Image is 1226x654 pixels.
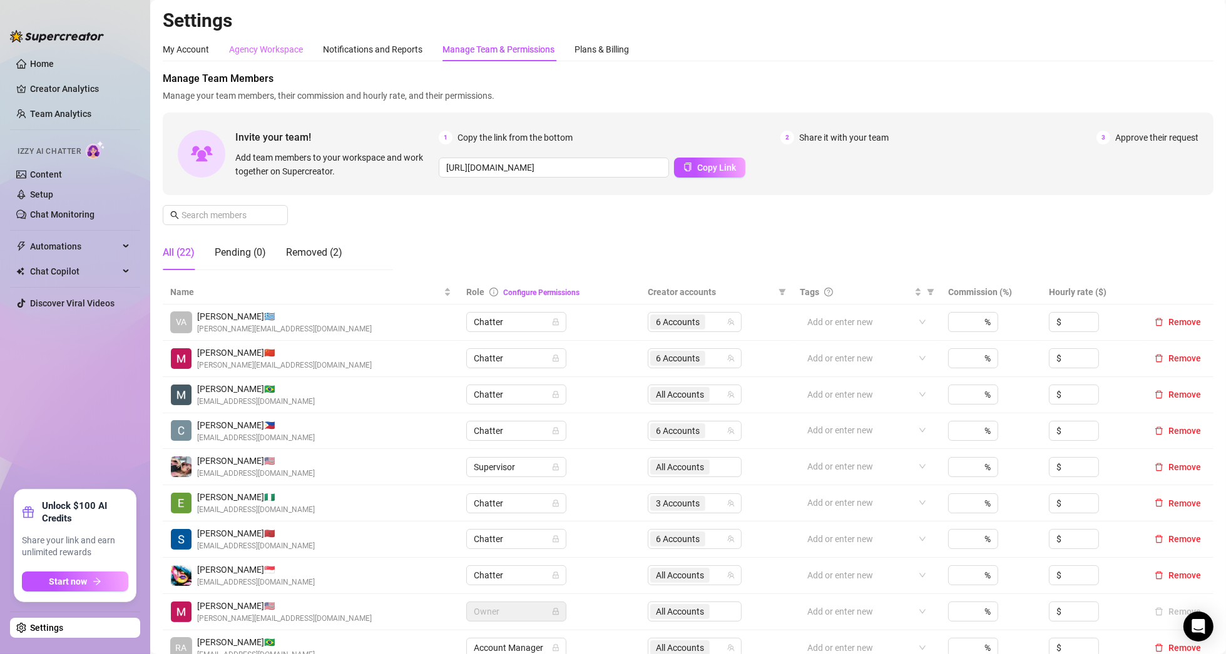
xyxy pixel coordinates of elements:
[16,267,24,276] img: Chat Copilot
[439,131,452,144] span: 1
[197,323,372,335] span: [PERSON_NAME][EMAIL_ADDRESS][DOMAIN_NAME]
[1155,571,1163,580] span: delete
[1041,280,1142,304] th: Hourly rate ($)
[30,59,54,69] a: Home
[1168,570,1201,580] span: Remove
[727,391,735,398] span: team
[489,288,498,296] span: info-circle
[1155,426,1163,435] span: delete
[197,468,315,480] span: [EMAIL_ADDRESS][DOMAIN_NAME]
[457,131,573,144] span: Copy the link from the bottom
[176,315,186,329] span: VA
[1115,131,1198,144] span: Approve their request
[22,506,34,518] span: gift
[197,563,315,576] span: [PERSON_NAME] 🇸🇬
[466,287,484,297] span: Role
[323,43,422,56] div: Notifications and Reports
[30,209,95,219] a: Chat Monitoring
[171,493,192,513] img: Ezeh Ann
[727,355,735,362] span: team
[552,535,559,543] span: lock
[650,568,710,583] span: All Accounts
[229,43,303,56] div: Agency Workspace
[924,283,937,301] span: filter
[163,89,1213,103] span: Manage your team members, their commission and hourly rate, and their permissions.
[18,146,81,158] span: Izzy AI Chatter
[93,577,101,586] span: arrow-right
[163,43,209,56] div: My Account
[197,382,315,396] span: [PERSON_NAME] 🇧🇷
[170,211,179,219] span: search
[16,241,26,251] span: thunderbolt
[656,424,700,438] span: 6 Accounts
[197,432,315,444] span: [EMAIL_ADDRESS][DOMAIN_NAME]
[42,500,128,525] strong: Unlock $100 AI Credits
[474,494,559,513] span: Chatter
[1150,351,1206,366] button: Remove
[780,131,794,144] span: 2
[575,43,629,56] div: Plans & Billing
[552,500,559,507] span: lock
[171,601,192,622] img: Michael Roussin
[1168,534,1201,544] span: Remove
[650,496,705,511] span: 3 Accounts
[197,360,372,371] span: [PERSON_NAME][EMAIL_ADDRESS][DOMAIN_NAME]
[824,288,833,296] span: question-circle
[22,571,128,591] button: Start nowarrow-right
[1155,643,1163,652] span: delete
[442,43,554,56] div: Manage Team & Permissions
[286,245,342,260] div: Removed (2)
[656,388,704,401] span: All Accounts
[197,490,315,504] span: [PERSON_NAME] 🇳🇬
[1150,460,1206,475] button: Remove
[800,285,819,299] span: Tags
[163,9,1213,33] h2: Settings
[697,163,736,173] span: Copy Link
[552,571,559,579] span: lock
[170,285,441,299] span: Name
[197,599,372,613] span: [PERSON_NAME] 🇺🇸
[656,568,704,582] span: All Accounts
[30,236,119,256] span: Automations
[799,131,889,144] span: Share it with your team
[49,576,88,586] span: Start now
[474,421,559,440] span: Chatter
[1183,611,1213,641] div: Open Intercom Messenger
[552,644,559,651] span: lock
[1168,390,1201,400] span: Remove
[197,504,315,516] span: [EMAIL_ADDRESS][DOMAIN_NAME]
[1168,426,1201,436] span: Remove
[197,346,372,360] span: [PERSON_NAME] 🇨🇳
[779,288,786,296] span: filter
[474,385,559,404] span: Chatter
[650,351,705,366] span: 6 Accounts
[474,530,559,548] span: Chatter
[474,313,559,331] span: Chatter
[552,463,559,471] span: lock
[30,169,62,179] a: Content
[1150,387,1206,402] button: Remove
[1155,354,1163,363] span: delete
[30,79,130,99] a: Creator Analytics
[163,245,195,260] div: All (22)
[171,565,192,586] img: Edelyn Ribay
[171,456,192,477] img: Angelique W
[552,391,559,398] span: lock
[650,423,705,438] span: 6 Accounts
[1150,568,1206,583] button: Remove
[171,348,192,369] img: Mari Valencia
[1096,131,1110,144] span: 3
[474,349,559,368] span: Chatter
[727,500,735,507] span: team
[650,387,710,402] span: All Accounts
[552,318,559,326] span: lock
[656,315,700,329] span: 6 Accounts
[1150,531,1206,546] button: Remove
[30,623,63,633] a: Settings
[30,298,115,308] a: Discover Viral Videos
[22,535,128,559] span: Share your link and earn unlimited rewards
[650,314,705,330] span: 6 Accounts
[1150,604,1206,619] button: Remove
[474,566,559,585] span: Chatter
[683,163,692,171] span: copy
